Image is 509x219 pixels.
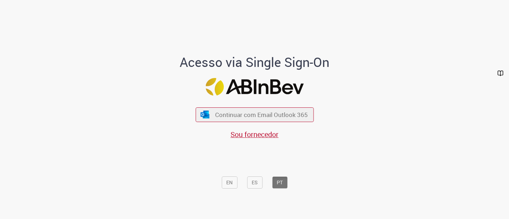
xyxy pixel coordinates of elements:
[200,111,210,118] img: ícone Azure/Microsoft 360
[272,176,287,189] button: PT
[205,78,304,96] img: Logo ABInBev
[215,111,308,119] span: Continuar com Email Outlook 365
[222,176,237,189] button: EN
[231,130,278,139] a: Sou fornecedor
[195,107,314,122] button: ícone Azure/Microsoft 360 Continuar com Email Outlook 365
[247,176,262,189] button: ES
[155,55,354,69] h1: Acesso via Single Sign-On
